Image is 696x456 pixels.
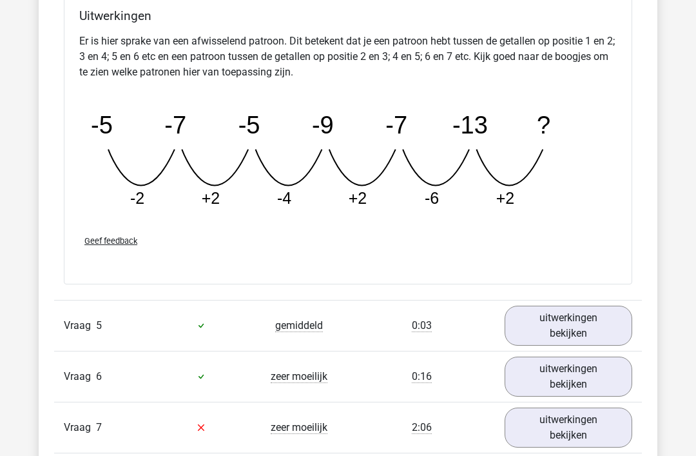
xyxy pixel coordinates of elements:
[96,370,102,382] span: 6
[238,112,260,139] tspan: -5
[64,369,96,384] span: Vraag
[271,421,327,434] span: zeer moeilijk
[496,189,515,207] tspan: +2
[505,306,632,346] a: uitwerkingen bekijken
[64,420,96,435] span: Vraag
[412,319,432,332] span: 0:03
[385,112,407,139] tspan: -7
[537,112,550,139] tspan: ?
[79,34,617,80] p: Er is hier sprake van een afwisselend patroon. Dit betekent dat je een patroon hebt tussen de get...
[202,189,220,207] tspan: +2
[505,357,632,397] a: uitwerkingen bekijken
[425,189,439,207] tspan: -6
[271,370,327,383] span: zeer moeilijk
[275,319,323,332] span: gemiddeld
[277,189,291,207] tspan: -4
[452,112,488,139] tspan: -13
[412,421,432,434] span: 2:06
[84,236,137,246] span: Geef feedback
[130,189,144,207] tspan: -2
[412,370,432,383] span: 0:16
[91,112,113,139] tspan: -5
[505,408,632,448] a: uitwerkingen bekijken
[96,319,102,332] span: 5
[64,318,96,333] span: Vraag
[164,112,186,139] tspan: -7
[96,421,102,433] span: 7
[349,189,367,207] tspan: +2
[79,8,617,23] h4: Uitwerkingen
[312,112,334,139] tspan: -9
